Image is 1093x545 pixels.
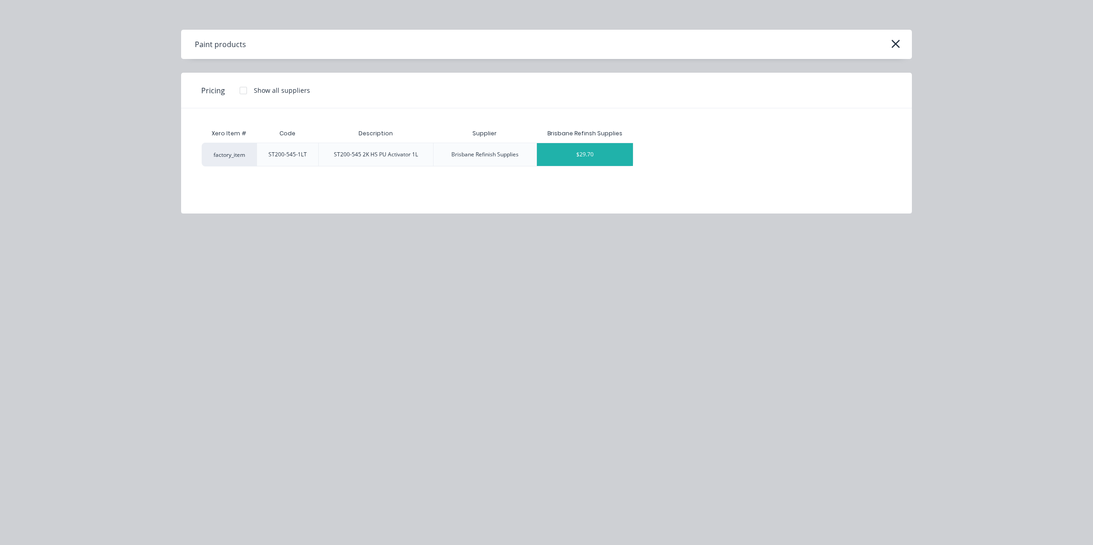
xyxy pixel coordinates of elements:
[202,143,257,166] div: factory_item
[537,143,633,166] div: $29.70
[201,85,225,96] span: Pricing
[268,150,307,159] div: ST200-545-1LT
[272,122,303,145] div: Code
[351,122,400,145] div: Description
[334,150,418,159] div: ST200-545 2K HS PU Activator 1L
[465,122,504,145] div: Supplier
[451,150,519,159] div: Brisbane Refinish Supplies
[254,85,310,95] div: Show all suppliers
[195,39,246,50] div: Paint products
[202,124,257,143] div: Xero Item #
[547,129,622,138] div: Brisbane Refinsh Supplies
